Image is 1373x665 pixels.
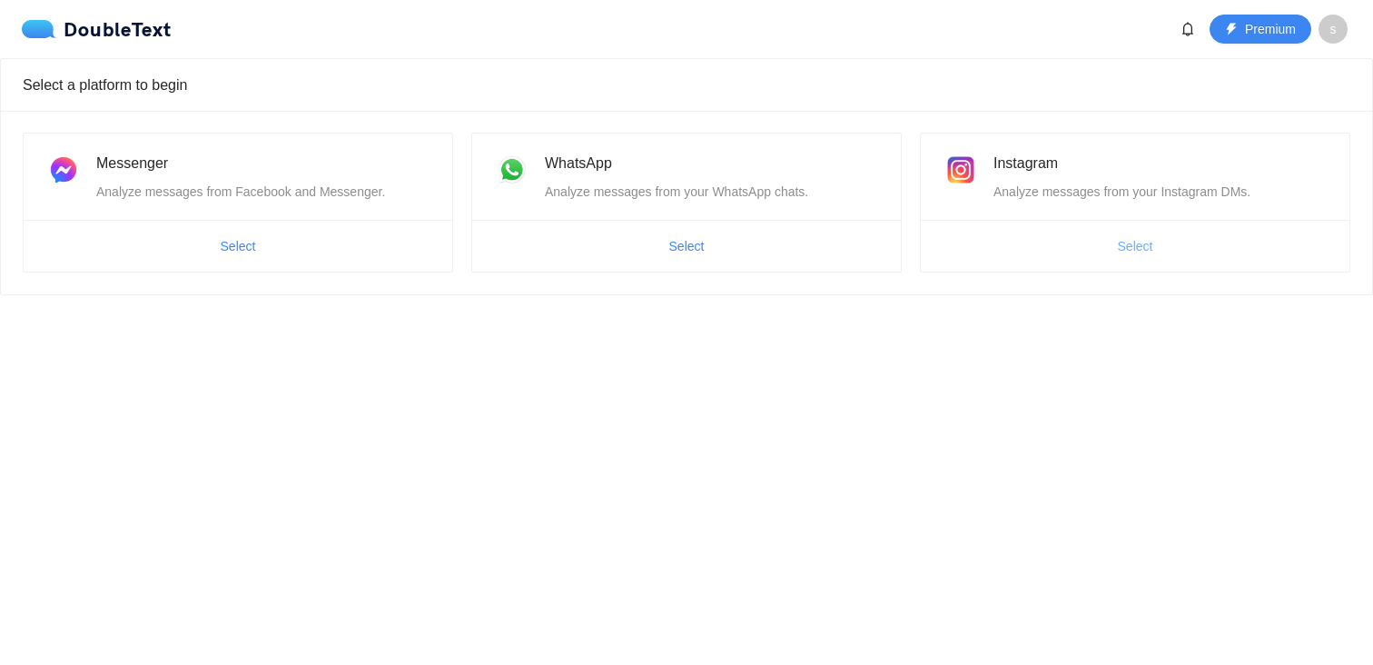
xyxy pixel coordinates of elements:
button: Select [655,232,719,261]
span: Premium [1245,19,1296,39]
div: Analyze messages from Facebook and Messenger. [96,182,430,202]
img: whatsapp.png [494,152,530,188]
a: logoDoubleText [22,20,172,38]
span: Select [1118,236,1153,256]
span: Select [221,236,256,256]
div: Select a platform to begin [23,59,1350,111]
span: Select [669,236,705,256]
a: InstagramAnalyze messages from your Instagram DMs.Select [920,133,1350,273]
span: Instagram [993,155,1058,171]
button: bell [1173,15,1202,44]
div: Analyze messages from your Instagram DMs. [993,182,1328,202]
button: thunderboltPremium [1210,15,1311,44]
div: Analyze messages from your WhatsApp chats. [545,182,879,202]
div: Messenger [96,152,430,174]
span: thunderbolt [1225,23,1238,37]
img: instagram.png [943,152,979,188]
a: WhatsAppAnalyze messages from your WhatsApp chats.Select [471,133,902,273]
button: Select [1103,232,1168,261]
img: messenger.png [45,152,82,188]
img: logo [22,20,64,38]
span: bell [1174,22,1201,36]
span: s [1330,15,1337,44]
span: WhatsApp [545,155,612,171]
div: DoubleText [22,20,172,38]
button: Select [206,232,271,261]
a: MessengerAnalyze messages from Facebook and Messenger.Select [23,133,453,273]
